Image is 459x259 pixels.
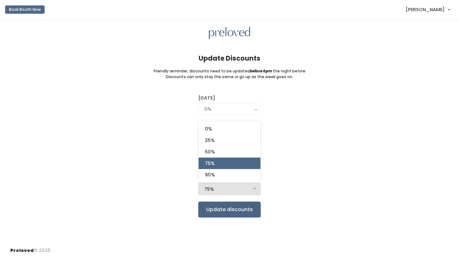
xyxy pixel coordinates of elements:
span: [PERSON_NAME] [406,6,445,13]
label: [DATE] [198,95,215,101]
a: [PERSON_NAME] [399,3,456,16]
span: 25% [205,137,215,144]
a: Book Booth Now [5,3,45,17]
span: 0% [205,125,212,132]
h4: Update Discounts [199,55,260,62]
i: before 6pm [250,68,272,74]
button: Book Booth Now [5,5,45,14]
button: 75% [198,183,261,195]
small: Discounts can only stay the same or go up as the week goes on. [166,74,293,80]
span: Preloved [10,247,34,254]
button: 0% [198,103,261,115]
input: Update discounts [198,202,261,218]
div: 0% [204,106,255,113]
div: 75% [204,186,255,193]
span: 90% [205,171,215,178]
img: preloved logo [209,27,250,40]
span: 75% [205,160,215,167]
div: © 2025 [10,242,51,254]
span: 50% [205,148,215,155]
small: Friendly reminder, discounts need to be updated the night before [154,68,305,74]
